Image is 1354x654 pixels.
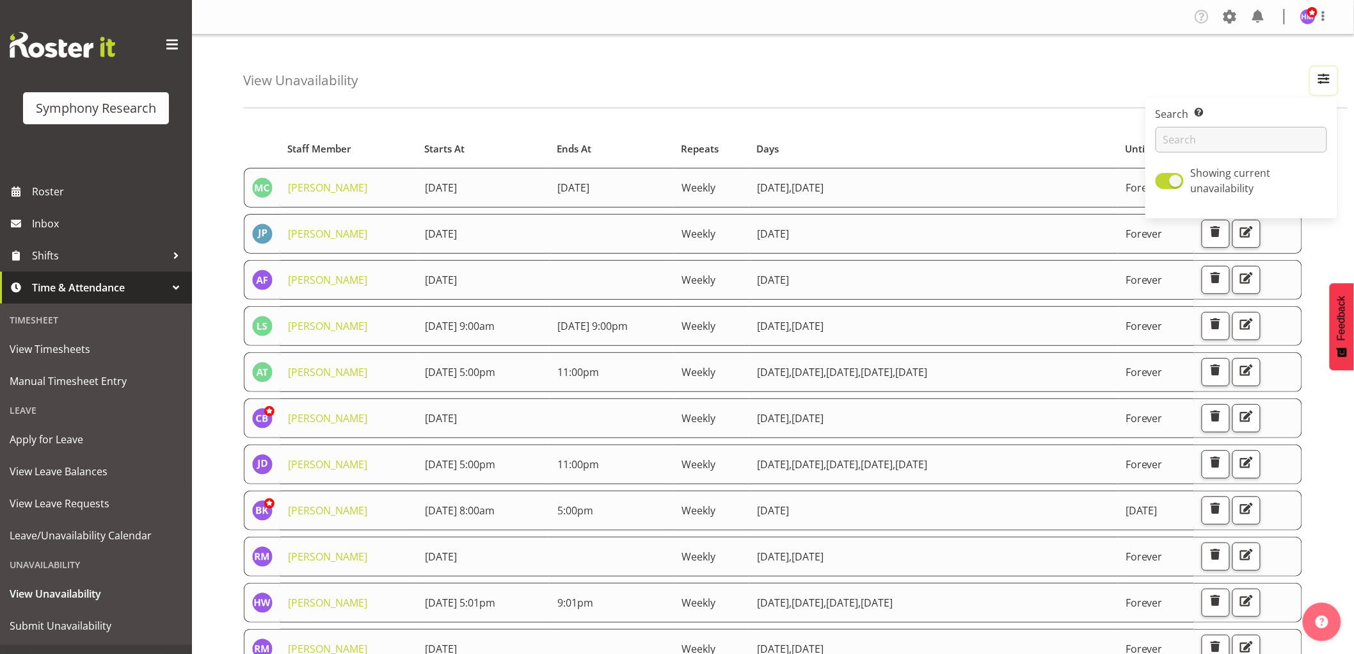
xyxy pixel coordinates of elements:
[10,32,115,58] img: Rosterit website logo
[425,319,495,333] span: [DATE] 9:00am
[1232,266,1261,294] button: Edit Unavailability
[425,550,457,564] span: [DATE]
[1232,450,1261,478] button: Edit Unavailability
[1156,106,1327,122] label: Search
[243,73,358,88] h4: View Unavailability
[557,142,591,156] span: Ends At
[789,457,792,471] span: ,
[757,550,792,564] span: [DATE]
[681,411,715,425] span: Weekly
[425,227,457,241] span: [DATE]
[757,142,779,156] span: Days
[789,319,792,333] span: ,
[681,457,715,471] span: Weekly
[288,503,367,518] a: [PERSON_NAME]
[425,503,495,518] span: [DATE] 8:00am
[757,365,792,379] span: [DATE]
[287,142,351,156] span: Staff Member
[252,454,273,475] img: jennifer-donovan1879.jpg
[757,273,789,287] span: [DATE]
[557,181,589,195] span: [DATE]
[893,457,895,471] span: ,
[792,411,824,425] span: [DATE]
[1202,220,1230,248] button: Delete Unavailability
[1202,312,1230,340] button: Delete Unavailability
[681,503,715,518] span: Weekly
[757,503,789,518] span: [DATE]
[681,365,715,379] span: Weekly
[425,273,457,287] span: [DATE]
[789,181,792,195] span: ,
[3,487,189,519] a: View Leave Requests
[861,365,895,379] span: [DATE]
[557,365,599,379] span: 11:00pm
[425,181,457,195] span: [DATE]
[757,181,792,195] span: [DATE]
[1202,266,1230,294] button: Delete Unavailability
[1126,596,1163,610] span: Forever
[1310,67,1337,95] button: Filter Employees
[789,550,792,564] span: ,
[10,526,182,545] span: Leave/Unavailability Calendar
[792,457,826,471] span: [DATE]
[858,365,861,379] span: ,
[252,316,273,336] img: linda-saunders1898.jpg
[757,227,789,241] span: [DATE]
[1126,411,1163,425] span: Forever
[1202,589,1230,617] button: Delete Unavailability
[1126,227,1163,241] span: Forever
[681,319,715,333] span: Weekly
[757,596,792,610] span: [DATE]
[792,365,826,379] span: [DATE]
[288,457,367,471] a: [PERSON_NAME]
[1191,166,1271,195] span: Showing current unavailability
[288,596,367,610] a: [PERSON_NAME]
[3,610,189,642] a: Submit Unavailability
[1126,273,1163,287] span: Forever
[10,462,182,481] span: View Leave Balances
[1316,616,1328,628] img: help-xxl-2.png
[861,596,893,610] span: [DATE]
[1232,358,1261,386] button: Edit Unavailability
[824,365,826,379] span: ,
[858,457,861,471] span: ,
[288,273,367,287] a: [PERSON_NAME]
[3,397,189,423] div: Leave
[1232,312,1261,340] button: Edit Unavailability
[288,365,367,379] a: [PERSON_NAME]
[425,596,495,610] span: [DATE] 5:01pm
[3,365,189,397] a: Manual Timesheet Entry
[861,457,895,471] span: [DATE]
[792,596,826,610] span: [DATE]
[252,224,273,244] img: jenny-philpot1880.jpg
[1126,365,1163,379] span: Forever
[288,411,367,425] a: [PERSON_NAME]
[425,142,465,156] span: Starts At
[789,596,792,610] span: ,
[1300,9,1316,24] img: hitesh-makan1261.jpg
[252,408,273,429] img: carol-berryman1263.jpg
[557,457,599,471] span: 11:00pm
[3,552,189,578] div: Unavailability
[32,278,166,297] span: Time & Attendance
[1336,296,1348,341] span: Feedback
[557,319,628,333] span: [DATE] 9:00pm
[1126,550,1163,564] span: Forever
[1202,450,1230,478] button: Delete Unavailability
[893,365,895,379] span: ,
[681,596,715,610] span: Weekly
[3,578,189,610] a: View Unavailability
[1202,496,1230,525] button: Delete Unavailability
[288,181,367,195] a: [PERSON_NAME]
[1232,220,1261,248] button: Edit Unavailability
[1232,543,1261,571] button: Edit Unavailability
[252,270,273,290] img: ailine-faukafa1966.jpg
[826,596,861,610] span: [DATE]
[826,457,861,471] span: [DATE]
[1126,181,1163,195] span: Forever
[3,333,189,365] a: View Timesheets
[557,596,593,610] span: 9:01pm
[252,500,273,521] img: bhavik-kanna1260.jpg
[288,319,367,333] a: [PERSON_NAME]
[858,596,861,610] span: ,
